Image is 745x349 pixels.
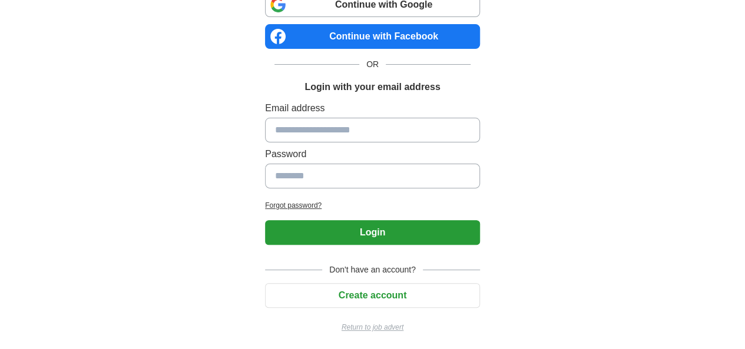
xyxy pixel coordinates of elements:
[265,283,480,308] button: Create account
[265,290,480,300] a: Create account
[265,322,480,333] a: Return to job advert
[304,80,440,94] h1: Login with your email address
[265,101,480,115] label: Email address
[322,264,423,276] span: Don't have an account?
[359,58,386,71] span: OR
[265,24,480,49] a: Continue with Facebook
[265,220,480,245] button: Login
[265,200,480,211] a: Forgot password?
[265,147,480,161] label: Password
